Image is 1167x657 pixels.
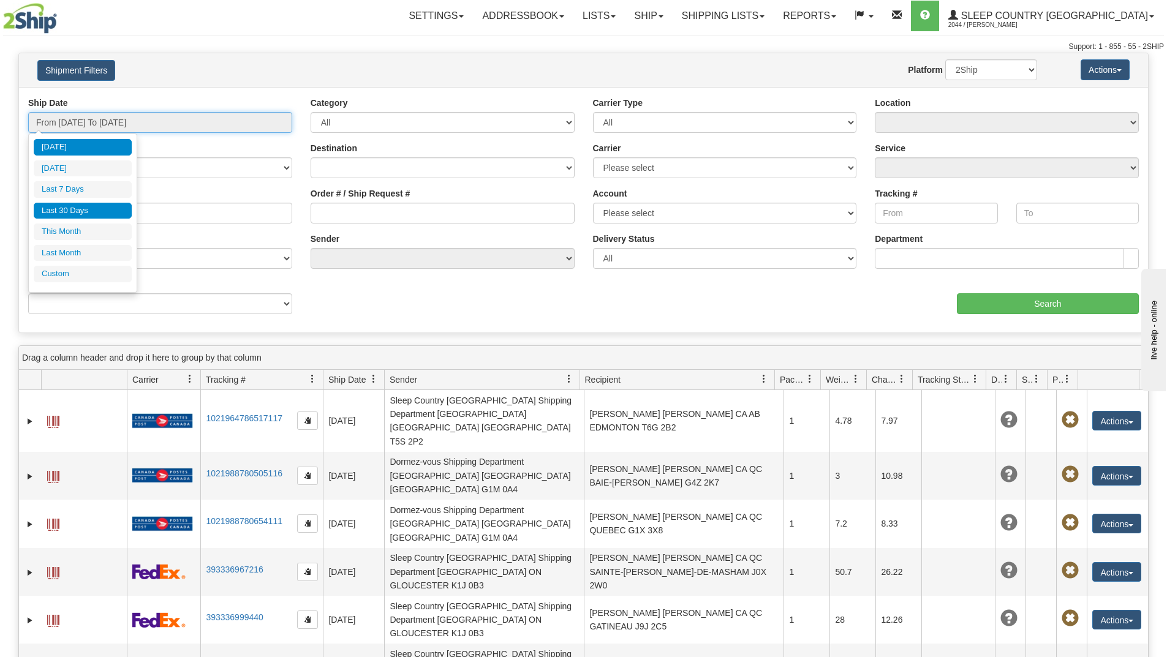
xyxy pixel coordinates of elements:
li: Last Month [34,245,132,261]
span: Unknown [1000,411,1018,429]
span: Unknown [1000,514,1018,531]
span: 2044 / [PERSON_NAME] [948,19,1040,31]
td: 1 [784,452,829,500]
button: Actions [1092,562,1141,582]
a: 1021988780505116 [206,468,282,478]
a: Shipment Issues filter column settings [1026,369,1047,389]
a: Label [47,410,59,430]
a: 1021988780654111 [206,516,282,526]
td: [DATE] [323,390,384,452]
a: Expand [24,470,36,482]
label: Destination [311,142,357,154]
img: 2 - FedEx Express® [132,612,186,628]
td: [DATE] [323,596,384,644]
input: Search [957,293,1139,314]
a: Expand [24,566,36,579]
label: Ship Date [28,97,68,109]
a: Lists [573,1,625,31]
span: Shipment Issues [1022,374,1032,386]
span: Sleep Country [GEOGRAPHIC_DATA] [958,10,1148,21]
button: Actions [1092,466,1141,486]
span: Unknown [1000,610,1018,627]
a: Ship Date filter column settings [363,369,384,389]
td: [DATE] [323,452,384,500]
span: Weight [826,374,852,386]
label: Delivery Status [593,233,655,245]
td: 7.97 [875,390,921,452]
button: Actions [1092,610,1141,629]
button: Copy to clipboard [297,411,318,430]
td: [DATE] [323,548,384,596]
label: Department [875,233,923,245]
td: Sleep Country [GEOGRAPHIC_DATA] Shipping Department [GEOGRAPHIC_DATA] ON GLOUCESTER K1J 0B3 [384,596,584,644]
span: Pickup Not Assigned [1062,466,1079,483]
a: Label [47,465,59,485]
span: Unknown [1000,466,1018,483]
a: Label [47,561,59,581]
td: 26.22 [875,548,921,596]
span: Pickup Not Assigned [1062,562,1079,579]
td: 4.78 [829,390,875,452]
td: 1 [784,500,829,547]
a: Addressbook [473,1,573,31]
div: live help - online [9,10,113,20]
td: [DATE] [323,500,384,547]
a: Tracking Status filter column settings [965,369,986,389]
button: Copy to clipboard [297,467,318,485]
td: [PERSON_NAME] [PERSON_NAME] CA QC SAINTE-[PERSON_NAME]-DE-MASHAM J0X 2W0 [584,548,784,596]
label: Service [875,142,905,154]
a: Ship [625,1,672,31]
label: Category [311,97,348,109]
li: [DATE] [34,139,132,156]
span: Delivery Status [991,374,1002,386]
div: grid grouping header [19,346,1148,370]
span: Recipient [585,374,621,386]
a: Expand [24,518,36,530]
label: Account [593,187,627,200]
a: 393336967216 [206,565,263,574]
a: Recipient filter column settings [753,369,774,389]
button: Copy to clipboard [297,610,318,629]
label: Tracking # [875,187,917,200]
label: Carrier [593,142,621,154]
a: 1021964786517117 [206,413,282,423]
a: 393336999440 [206,612,263,622]
label: Order # / Ship Request # [311,187,410,200]
a: Expand [24,614,36,626]
a: Pickup Status filter column settings [1057,369,1078,389]
img: 2 - FedEx Express® [132,564,186,579]
a: Packages filter column settings [799,369,820,389]
a: Settings [399,1,473,31]
span: Tracking Status [918,374,971,386]
li: [DATE] [34,160,132,177]
li: Custom [34,266,132,282]
button: Actions [1092,411,1141,430]
span: Unknown [1000,562,1018,579]
span: Tracking # [206,374,246,386]
label: Sender [311,233,339,245]
iframe: chat widget [1139,266,1166,391]
button: Actions [1092,514,1141,533]
td: [PERSON_NAME] [PERSON_NAME] CA AB EDMONTON T6G 2B2 [584,390,784,452]
a: Carrier filter column settings [179,369,200,389]
td: 3 [829,452,875,500]
button: Shipment Filters [37,60,115,81]
img: 20 - Canada Post [132,413,192,429]
td: 10.98 [875,452,921,500]
td: Sleep Country [GEOGRAPHIC_DATA] Shipping Department [GEOGRAPHIC_DATA] ON GLOUCESTER K1J 0B3 [384,548,584,596]
td: 12.26 [875,596,921,644]
button: Copy to clipboard [297,514,318,533]
span: Pickup Not Assigned [1062,610,1079,627]
li: Last 7 Days [34,181,132,198]
input: From [875,203,997,223]
img: 20 - Canada Post [132,468,192,483]
td: 1 [784,548,829,596]
a: Sender filter column settings [559,369,580,389]
a: Reports [774,1,845,31]
span: Packages [780,374,806,386]
label: Location [875,97,910,109]
label: Carrier Type [593,97,643,109]
div: Support: 1 - 855 - 55 - 2SHIP [3,42,1164,52]
td: 7.2 [829,500,875,547]
img: 20 - Canada Post [132,516,192,531]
